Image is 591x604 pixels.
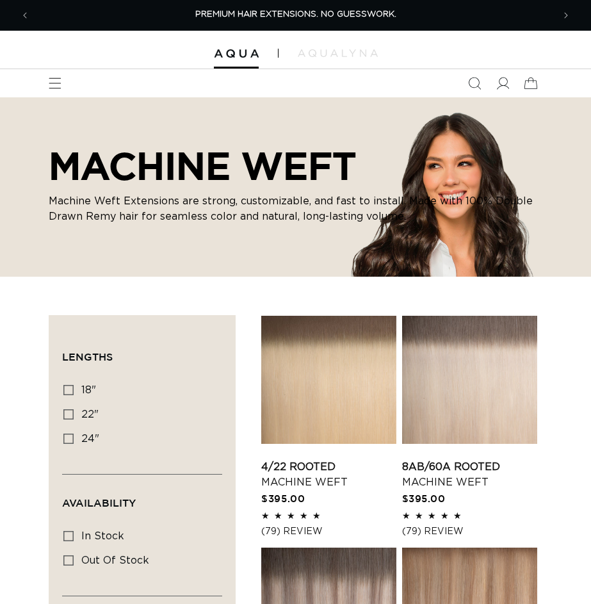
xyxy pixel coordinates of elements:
span: Availability [62,497,136,509]
summary: Search [460,69,489,97]
button: Next announcement [552,1,580,29]
a: 4/22 Rooted Machine Weft [261,459,396,490]
button: Previous announcement [11,1,39,29]
span: Out of stock [81,555,149,566]
span: 22" [81,409,99,420]
img: aqualyna.com [298,49,378,57]
p: Machine Weft Extensions are strong, customizable, and fast to install. Made with 100% Double Draw... [49,193,535,224]
span: PREMIUM HAIR EXTENSIONS. NO GUESSWORK. [195,10,396,19]
a: 8AB/60A Rooted Machine Weft [402,459,537,490]
span: 18" [81,385,96,395]
summary: Availability (0 selected) [62,475,222,521]
summary: Lengths (0 selected) [62,329,222,375]
span: In stock [81,531,124,541]
span: 24" [81,434,99,444]
span: Lengths [62,351,113,363]
summary: Menu [41,69,69,97]
img: Aqua Hair Extensions [214,49,259,58]
h2: MACHINE WEFT [49,143,535,188]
